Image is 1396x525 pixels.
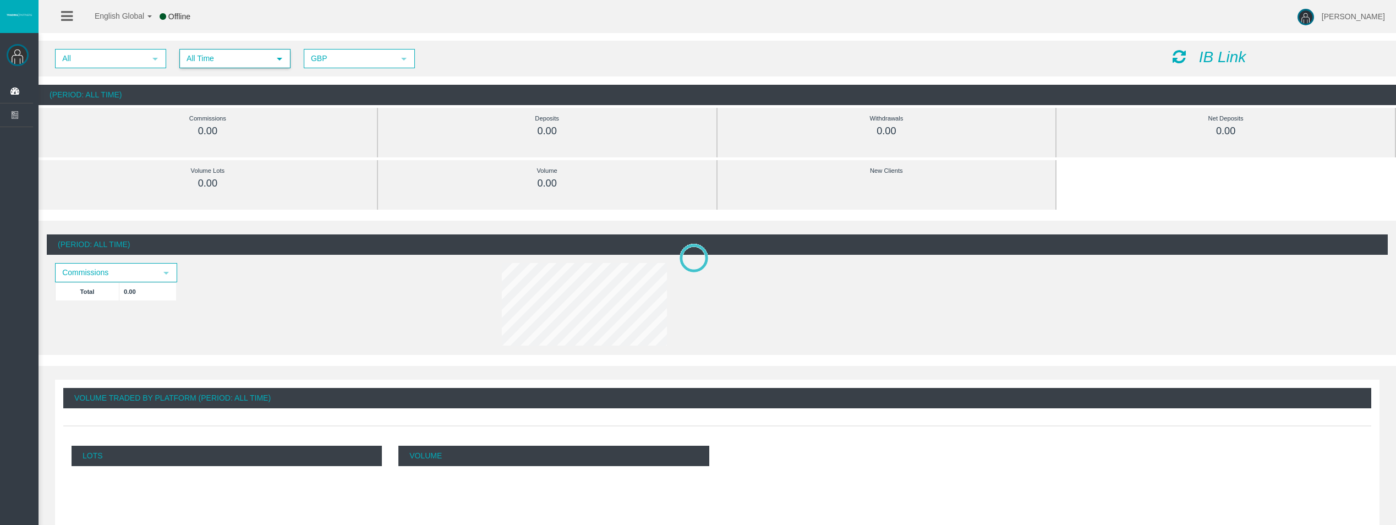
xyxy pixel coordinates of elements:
[6,13,33,17] img: logo.svg
[63,125,352,138] div: 0.00
[1173,49,1186,64] i: Reload Dashboard
[275,54,284,63] span: select
[162,269,171,277] span: select
[305,50,394,67] span: GBP
[742,112,1031,125] div: Withdrawals
[1322,12,1385,21] span: [PERSON_NAME]
[1298,9,1314,25] img: user-image
[80,12,144,20] span: English Global
[47,234,1388,255] div: (Period: All Time)
[403,177,692,190] div: 0.00
[56,50,145,67] span: All
[403,112,692,125] div: Deposits
[742,165,1031,177] div: New Clients
[403,125,692,138] div: 0.00
[56,282,119,300] td: Total
[399,54,408,63] span: select
[56,264,156,281] span: Commissions
[403,165,692,177] div: Volume
[119,282,177,300] td: 0.00
[1199,48,1246,65] i: IB Link
[39,85,1396,105] div: (Period: All Time)
[63,177,352,190] div: 0.00
[180,50,270,67] span: All Time
[168,12,190,21] span: Offline
[63,165,352,177] div: Volume Lots
[742,125,1031,138] div: 0.00
[1081,112,1370,125] div: Net Deposits
[1081,125,1370,138] div: 0.00
[151,54,160,63] span: select
[63,388,1371,408] div: Volume Traded By Platform (Period: All Time)
[398,446,709,466] p: Volume
[72,446,382,466] p: Lots
[63,112,352,125] div: Commissions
